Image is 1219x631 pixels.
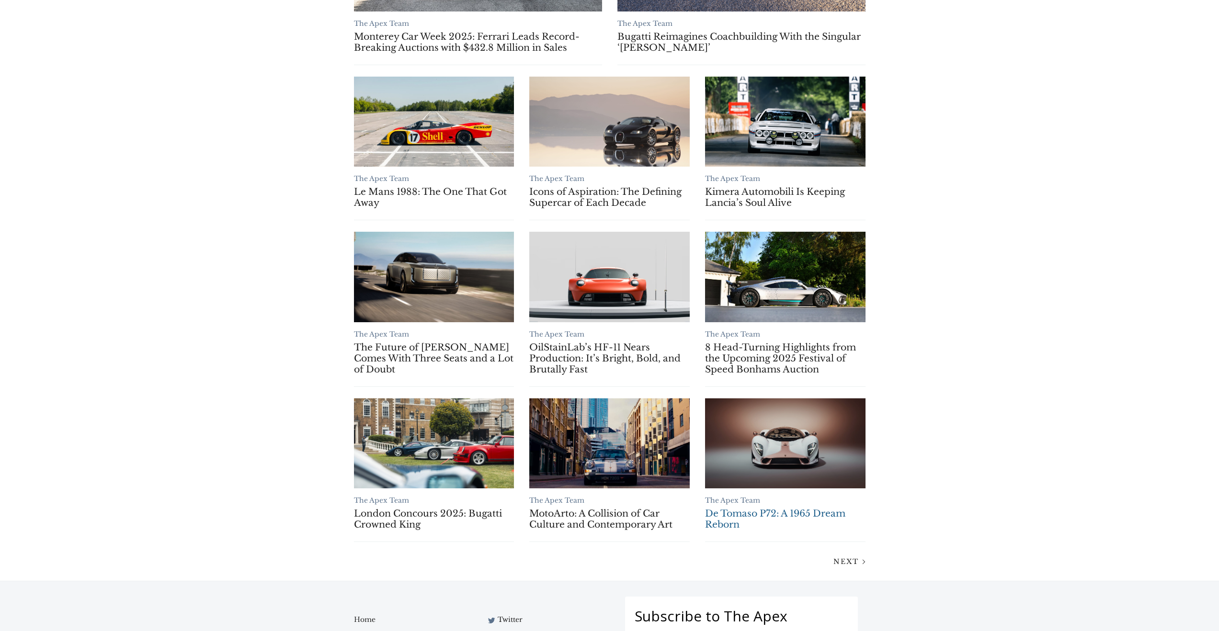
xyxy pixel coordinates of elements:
[617,31,866,53] a: Bugatti Reimagines Coachbuilding With the Singular ‘[PERSON_NAME]’
[354,186,514,208] a: Le Mans 1988: The One That Got Away
[529,174,584,183] a: The Apex Team
[635,606,848,626] h4: Subscribe to The Apex
[486,612,602,627] a: Twitter
[529,398,690,488] a: MotoArto: A Collision of Car Culture and Contemporary Art
[529,232,690,322] a: OilStainLab’s HF-11 Nears Production: It’s Bright, Bold, and Brutally Fast
[354,612,463,627] a: Home
[617,19,672,28] a: The Apex Team
[705,398,866,488] a: De Tomaso P72: A 1965 Dream Reborn
[705,186,866,208] a: Kimera Automobili Is Keeping Lancia’s Soul Alive
[354,174,409,183] a: The Apex Team
[354,330,409,338] a: The Apex Team
[705,342,866,375] a: 8 Head-Turning Highlights from the Upcoming 2025 Festival of Speed Bonhams Auction
[705,232,866,322] a: 8 Head-Turning Highlights from the Upcoming 2025 Festival of Speed Bonhams Auction
[705,508,866,530] a: De Tomaso P72: A 1965 Dream Reborn
[529,330,584,338] a: The Apex Team
[354,77,514,167] a: Le Mans 1988: The One That Got Away
[833,557,859,566] span: Next
[529,77,690,167] a: Icons of Aspiration: The Defining Supercar of Each Decade
[354,342,514,375] a: The Future of [PERSON_NAME] Comes With Three Seats and a Lot of Doubt
[354,19,409,28] a: The Apex Team
[529,342,690,375] a: OilStainLab’s HF-11 Nears Production: It’s Bright, Bold, and Brutally Fast
[705,174,760,183] a: The Apex Team
[354,31,602,53] a: Monterey Car Week 2025: Ferrari Leads Record-Breaking Auctions with $432.8 Million in Sales
[529,186,690,208] a: Icons of Aspiration: The Defining Supercar of Each Decade
[354,508,514,530] a: London Concours 2025: Bugatti Crowned King
[354,232,514,322] a: The Future of Bentley Comes With Three Seats and a Lot of Doubt
[354,496,409,505] a: The Apex Team
[705,77,866,167] a: Kimera Automobili Is Keeping Lancia’s Soul Alive
[826,556,866,566] a: Next
[529,508,690,530] a: MotoArto: A Collision of Car Culture and Contemporary Art
[354,398,514,488] a: London Concours 2025: Bugatti Crowned King
[705,496,760,505] a: The Apex Team
[529,496,584,505] a: The Apex Team
[705,330,760,338] a: The Apex Team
